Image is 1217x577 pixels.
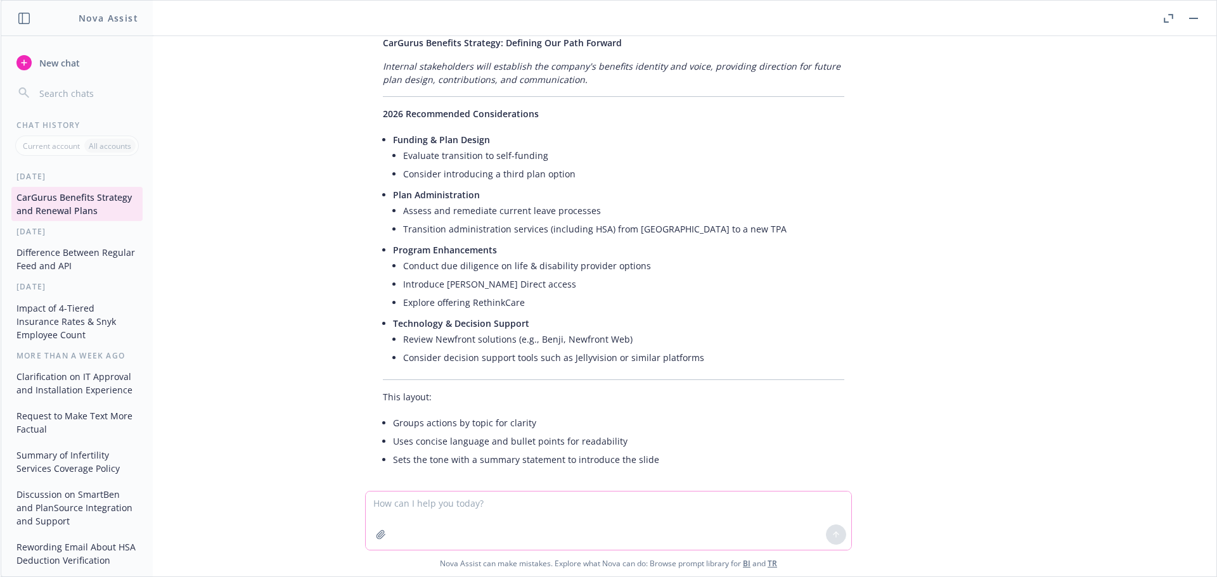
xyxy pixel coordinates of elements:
[1,281,153,292] div: [DATE]
[11,484,143,531] button: Discussion on SmartBen and PlanSource Integration and Support
[393,134,490,146] span: Funding & Plan Design
[11,366,143,400] button: Clarification on IT Approval and Installation Experience
[11,298,143,345] button: Impact of 4-Tiered Insurance Rates & Snyk Employee Count
[440,550,777,576] span: Nova Assist can make mistakes. Explore what Nova can do: Browse prompt library for and
[403,275,844,293] li: Introduce [PERSON_NAME] Direct access
[403,257,844,275] li: Conduct due diligence on life & disability provider options
[403,201,844,220] li: Assess and remediate current leave processes
[393,414,844,432] li: Groups actions by topic for clarity
[1,226,153,237] div: [DATE]
[403,146,844,165] li: Evaluate transition to self-funding
[1,350,153,361] div: More than a week ago
[1,171,153,182] div: [DATE]
[403,348,844,367] li: Consider decision support tools such as Jellyvision or similar platforms
[383,390,844,403] p: This layout:
[383,108,539,120] span: 2026 Recommended Considerations
[11,187,143,221] button: CarGurus Benefits Strategy and Renewal Plans
[23,141,80,151] p: Current account
[393,432,844,450] li: Uses concise language and bullet points for readability
[768,558,777,569] a: TR
[11,51,143,74] button: New chat
[393,450,844,469] li: Sets the tone with a summary statement to introduce the slide
[393,244,497,256] span: Program Enhancements
[403,165,844,183] li: Consider introducing a third plan option
[1,120,153,130] div: Chat History
[403,293,844,312] li: Explore offering RethinkCare
[11,405,143,440] button: Request to Make Text More Factual
[393,317,529,329] span: Technology & Decision Support
[11,445,143,479] button: Summary of Infertility Services Coverage Policy
[403,220,844,238] li: Transition administration services (including HSA) from [GEOGRAPHIC_DATA] to a new TPA
[383,60,840,86] em: Internal stakeholders will establish the company's benefits identity and voice, providing directi...
[743,558,750,569] a: BI
[79,11,138,25] h1: Nova Assist
[403,330,844,348] li: Review Newfront solutions (e.g., Benji, Newfront Web)
[11,242,143,276] button: Difference Between Regular Feed and API
[393,189,480,201] span: Plan Administration
[383,37,622,49] span: CarGurus Benefits Strategy: Defining Our Path Forward
[37,84,138,102] input: Search chats
[89,141,131,151] p: All accounts
[11,536,143,571] button: Rewording Email About HSA Deduction Verification
[37,56,80,70] span: New chat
